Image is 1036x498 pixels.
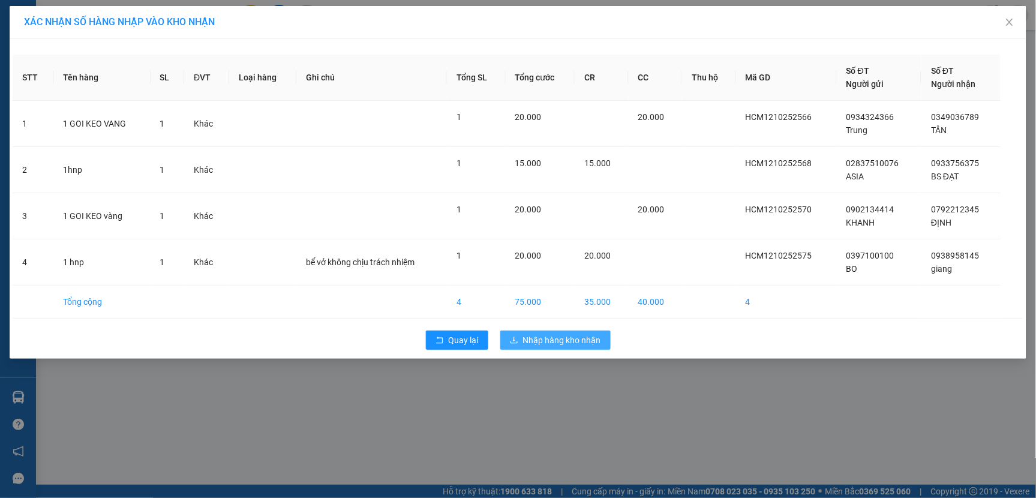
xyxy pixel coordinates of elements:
[931,264,952,274] span: giang
[846,264,858,274] span: BO
[13,147,53,193] td: 2
[160,165,165,175] span: 1
[184,55,229,101] th: ĐVT
[53,193,150,239] td: 1 GOI KEO vàng
[53,147,150,193] td: 1hnp
[24,16,215,28] span: XÁC NHẬN SỐ HÀNG NHẬP VÀO KHO NHẬN
[515,205,542,214] span: 20.000
[13,193,53,239] td: 3
[931,205,979,214] span: 0792212345
[457,205,461,214] span: 1
[10,25,94,39] div: TUE LAM
[10,11,29,24] span: Gửi:
[13,55,53,101] th: STT
[103,53,226,70] div: 0921385061
[736,55,837,101] th: Mã GD
[575,55,628,101] th: CR
[447,286,506,319] td: 4
[103,11,131,24] span: Nhận:
[184,193,229,239] td: Khác
[846,218,875,227] span: KHANH
[506,55,575,101] th: Tổng cước
[506,286,575,319] td: 75.000
[53,55,150,101] th: Tên hàng
[436,336,444,346] span: rollback
[746,251,812,260] span: HCM1210252575
[101,80,155,93] span: Chưa cước :
[447,55,506,101] th: Tổng SL
[846,125,868,135] span: Trung
[306,257,415,267] span: bể vở không chịu trách nhiệm
[629,55,682,101] th: CC
[638,205,665,214] span: 20.000
[53,101,150,147] td: 1 GOI KEO VANG
[746,112,812,122] span: HCM1210252566
[575,286,628,319] td: 35.000
[160,119,165,128] span: 1
[638,112,665,122] span: 20.000
[931,251,979,260] span: 0938958145
[682,55,735,101] th: Thu hộ
[515,158,542,168] span: 15.000
[53,239,150,286] td: 1 hnp
[101,77,227,94] div: 20.000
[184,101,229,147] td: Khác
[426,331,488,350] button: rollbackQuay lại
[846,251,894,260] span: 0397100100
[13,239,53,286] td: 4
[746,158,812,168] span: HCM1210252568
[846,205,894,214] span: 0902134414
[846,172,864,181] span: ASIA
[846,66,869,76] span: Số ĐT
[993,6,1026,40] button: Close
[53,286,150,319] td: Tổng cộng
[184,239,229,286] td: Khác
[523,334,601,347] span: Nhập hàng kho nhận
[584,251,611,260] span: 20.000
[184,147,229,193] td: Khác
[457,112,461,122] span: 1
[931,66,954,76] span: Số ĐT
[510,336,518,346] span: download
[10,39,94,56] div: 0902100078
[846,112,894,122] span: 0934324366
[931,218,951,227] span: ĐỊNH
[10,10,94,25] div: Cây Xăng
[229,55,296,101] th: Loại hàng
[931,112,979,122] span: 0349036789
[296,55,447,101] th: Ghi chú
[103,39,226,53] div: THIỆN
[457,251,461,260] span: 1
[846,158,899,168] span: 02837510076
[151,55,185,101] th: SL
[629,286,682,319] td: 40.000
[846,79,884,89] span: Người gửi
[736,286,837,319] td: 4
[160,257,165,267] span: 1
[584,158,611,168] span: 15.000
[931,79,975,89] span: Người nhận
[449,334,479,347] span: Quay lại
[13,101,53,147] td: 1
[500,331,611,350] button: downloadNhập hàng kho nhận
[515,251,542,260] span: 20.000
[931,158,979,168] span: 0933756375
[931,172,959,181] span: BS ĐẠT
[1005,17,1014,27] span: close
[931,125,947,135] span: TÂN
[746,205,812,214] span: HCM1210252570
[103,10,226,39] div: VP [GEOGRAPHIC_DATA]
[457,158,461,168] span: 1
[160,211,165,221] span: 1
[515,112,542,122] span: 20.000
